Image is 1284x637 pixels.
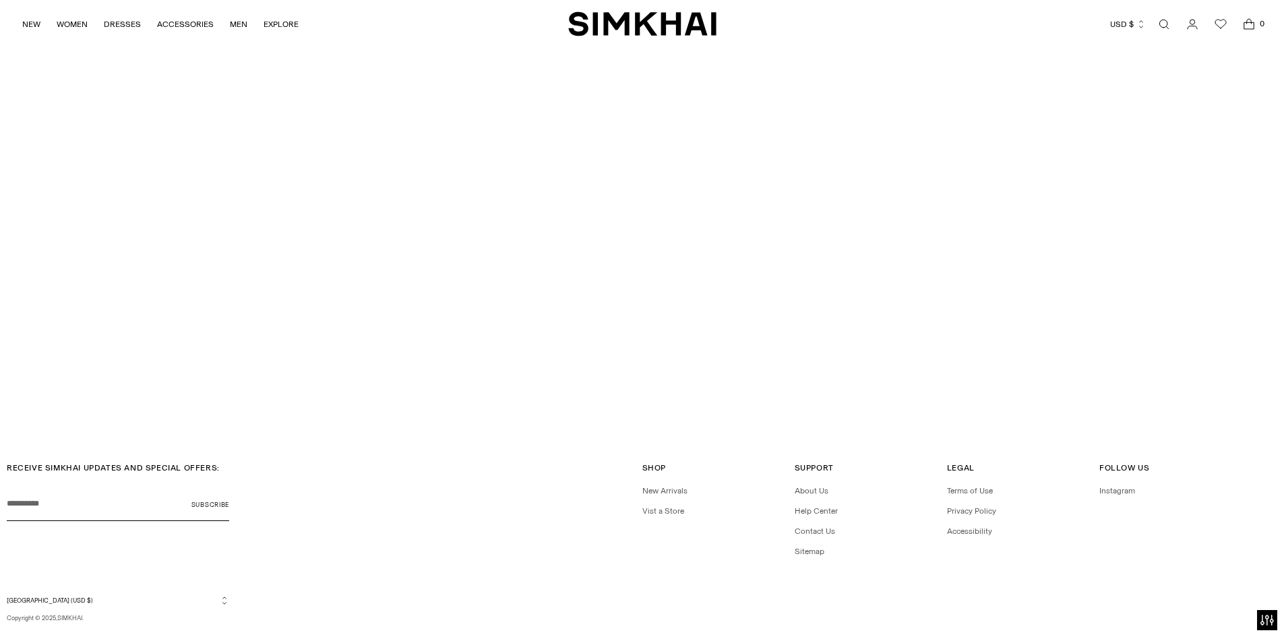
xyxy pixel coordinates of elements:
[104,9,141,39] a: DRESSES
[1110,9,1146,39] button: USD $
[795,547,824,556] a: Sitemap
[57,9,88,39] a: WOMEN
[795,526,835,536] a: Contact Us
[1256,18,1268,30] span: 0
[1151,11,1178,38] a: Open search modal
[642,506,684,516] a: Vist a Store
[1207,11,1234,38] a: Wishlist
[7,595,229,605] button: [GEOGRAPHIC_DATA] (USD $)
[230,9,247,39] a: MEN
[57,614,82,621] a: SIMKHAI
[22,9,40,39] a: NEW
[157,9,214,39] a: ACCESSORIES
[603,383,681,392] span: SPRING 2026 SHOW
[947,526,992,536] a: Accessibility
[642,486,687,495] a: New Arrivals
[795,486,828,495] a: About Us
[947,486,993,495] a: Terms of Use
[795,463,834,473] span: Support
[603,383,681,396] a: SPRING 2026 SHOW
[7,613,229,623] p: Copyright © 2025, .
[642,463,666,473] span: Shop
[1179,11,1206,38] a: Go to the account page
[1099,486,1135,495] a: Instagram
[795,506,838,516] a: Help Center
[568,11,716,37] a: SIMKHAI
[191,487,229,521] button: Subscribe
[1235,11,1262,38] a: Open cart modal
[947,506,996,516] a: Privacy Policy
[1099,463,1149,473] span: Follow Us
[7,463,220,473] span: RECEIVE SIMKHAI UPDATES AND SPECIAL OFFERS:
[264,9,299,39] a: EXPLORE
[947,463,975,473] span: Legal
